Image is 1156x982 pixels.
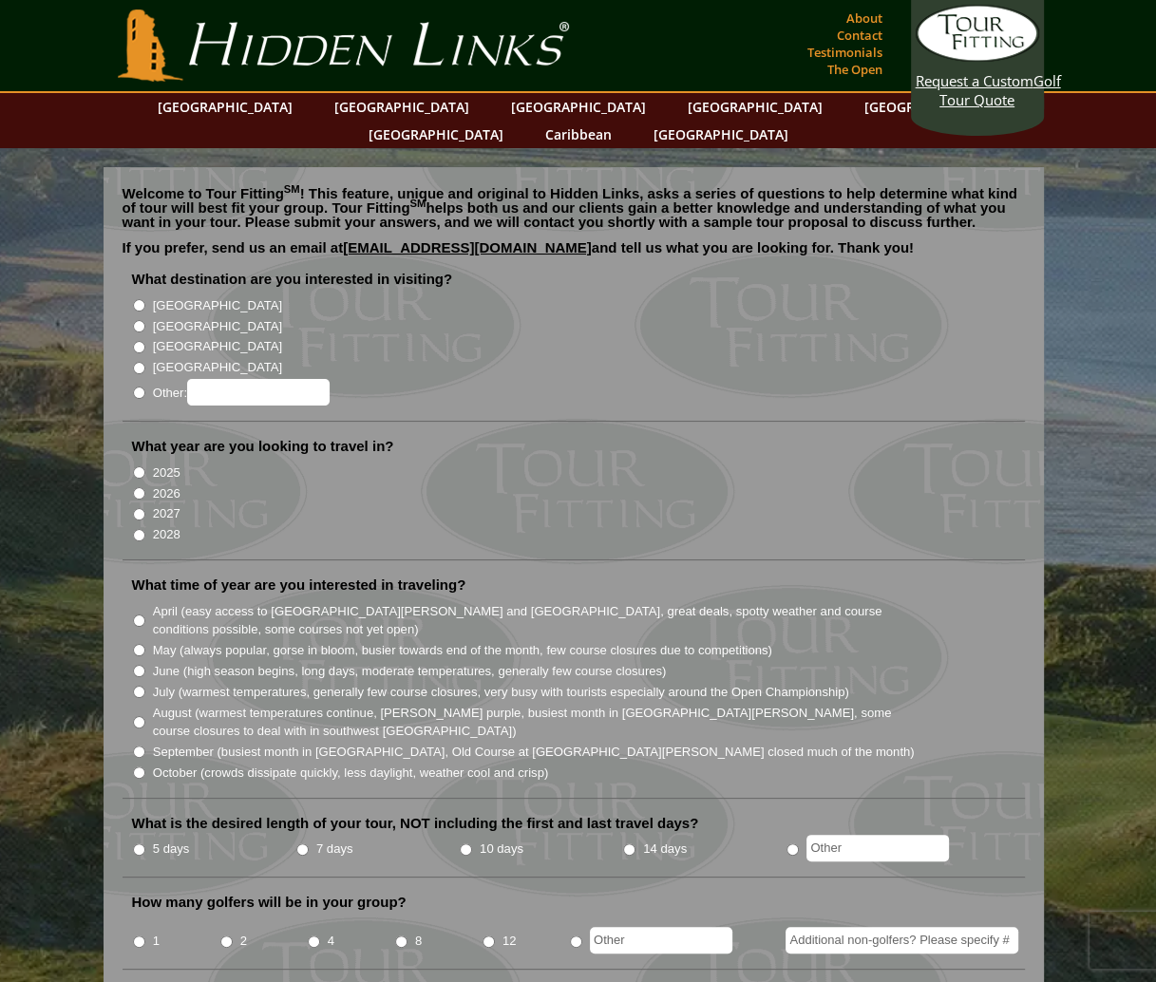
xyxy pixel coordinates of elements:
[316,840,353,859] label: 7 days
[359,121,513,148] a: [GEOGRAPHIC_DATA]
[153,743,915,762] label: September (busiest month in [GEOGRAPHIC_DATA], Old Course at [GEOGRAPHIC_DATA][PERSON_NAME] close...
[132,893,407,912] label: How many golfers will be in your group?
[823,56,887,83] a: The Open
[855,93,1009,121] a: [GEOGRAPHIC_DATA]
[590,927,732,954] input: Other
[502,93,655,121] a: [GEOGRAPHIC_DATA]
[153,337,282,356] label: [GEOGRAPHIC_DATA]
[284,183,300,195] sup: SM
[153,296,282,315] label: [GEOGRAPHIC_DATA]
[536,121,621,148] a: Caribbean
[153,484,180,503] label: 2026
[415,932,422,951] label: 8
[644,121,798,148] a: [GEOGRAPHIC_DATA]
[153,602,917,639] label: April (easy access to [GEOGRAPHIC_DATA][PERSON_NAME] and [GEOGRAPHIC_DATA], great deals, spotty w...
[123,186,1025,229] p: Welcome to Tour Fitting ! This feature, unique and original to Hidden Links, asks a series of que...
[643,840,687,859] label: 14 days
[132,814,699,833] label: What is the desired length of your tour, NOT including the first and last travel days?
[410,198,426,209] sup: SM
[240,932,247,951] label: 2
[153,662,667,681] label: June (high season begins, long days, moderate temperatures, generally few course closures)
[786,927,1018,954] input: Additional non-golfers? Please specify #
[502,932,517,951] label: 12
[678,93,832,121] a: [GEOGRAPHIC_DATA]
[916,71,1033,90] span: Request a Custom
[153,317,282,336] label: [GEOGRAPHIC_DATA]
[832,22,887,48] a: Contact
[803,39,887,66] a: Testimonials
[148,93,302,121] a: [GEOGRAPHIC_DATA]
[132,437,394,456] label: What year are you looking to travel in?
[132,576,466,595] label: What time of year are you interested in traveling?
[153,840,190,859] label: 5 days
[153,463,180,482] label: 2025
[153,641,772,660] label: May (always popular, gorse in bloom, busier towards end of the month, few course closures due to ...
[153,764,549,783] label: October (crowds dissipate quickly, less daylight, weather cool and crisp)
[153,525,180,544] label: 2028
[842,5,887,31] a: About
[153,358,282,377] label: [GEOGRAPHIC_DATA]
[123,240,1025,269] p: If you prefer, send us an email at and tell us what you are looking for. Thank you!
[153,683,849,702] label: July (warmest temperatures, generally few course closures, very busy with tourists especially aro...
[153,704,917,741] label: August (warmest temperatures continue, [PERSON_NAME] purple, busiest month in [GEOGRAPHIC_DATA][P...
[187,379,330,406] input: Other:
[153,932,160,951] label: 1
[343,239,592,255] a: [EMAIL_ADDRESS][DOMAIN_NAME]
[153,379,330,406] label: Other:
[806,835,949,861] input: Other
[328,932,334,951] label: 4
[480,840,523,859] label: 10 days
[153,504,180,523] label: 2027
[132,270,453,289] label: What destination are you interested in visiting?
[916,5,1039,109] a: Request a CustomGolf Tour Quote
[325,93,479,121] a: [GEOGRAPHIC_DATA]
